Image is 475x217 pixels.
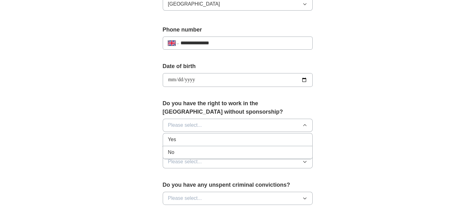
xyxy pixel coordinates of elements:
label: Date of birth [163,62,313,71]
span: Yes [168,136,176,143]
button: Please select... [163,119,313,132]
span: Please select... [168,121,202,129]
span: Please select... [168,158,202,165]
label: Phone number [163,26,313,34]
span: Please select... [168,195,202,202]
span: No [168,149,174,156]
label: Do you have any unspent criminal convictions? [163,181,313,189]
button: Please select... [163,192,313,205]
span: [GEOGRAPHIC_DATA] [168,0,220,8]
label: Do you have the right to work in the [GEOGRAPHIC_DATA] without sponsorship? [163,99,313,116]
button: Please select... [163,155,313,168]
